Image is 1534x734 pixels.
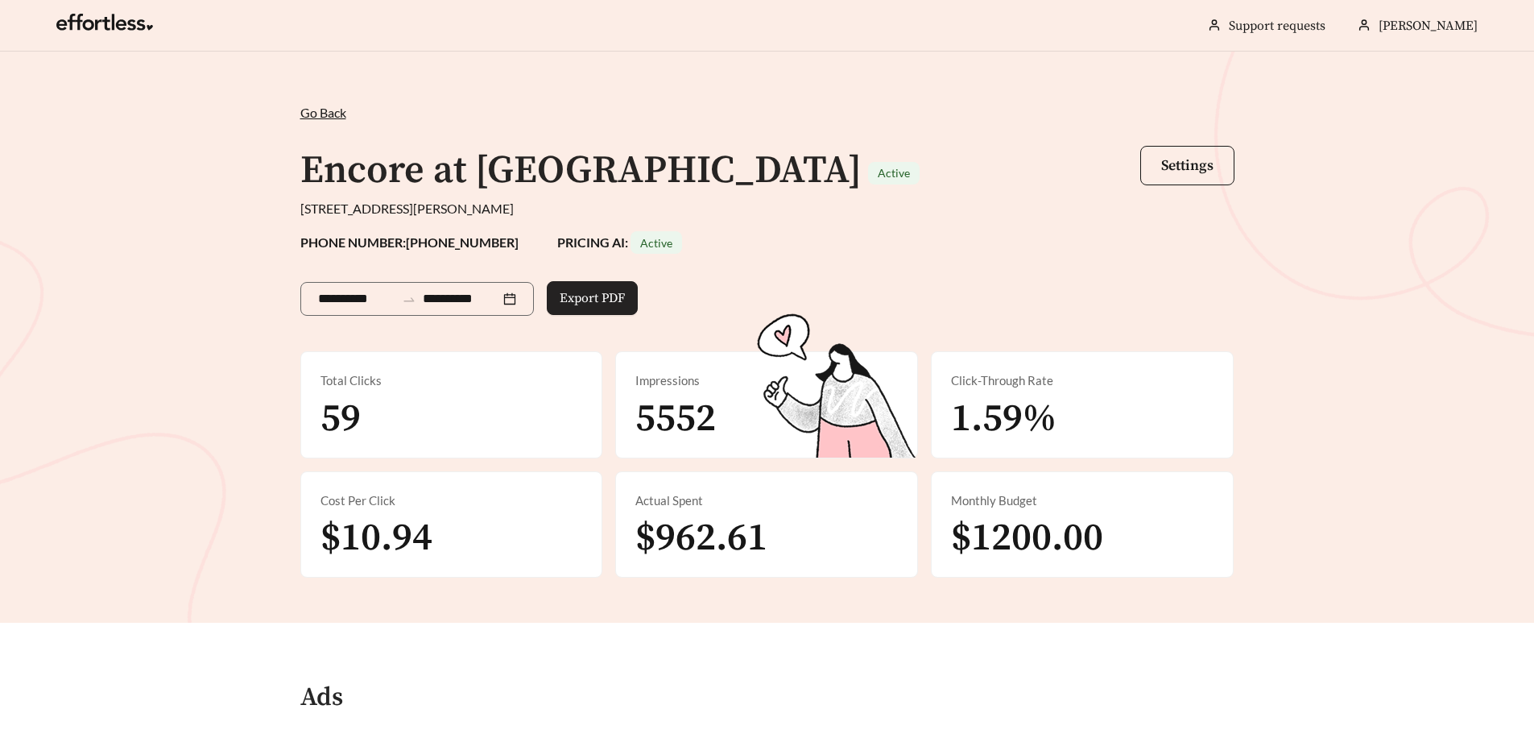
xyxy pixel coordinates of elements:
[402,292,416,307] span: swap-right
[557,234,682,250] strong: PRICING AI:
[300,147,862,195] h1: Encore at [GEOGRAPHIC_DATA]
[1140,146,1234,185] button: Settings
[951,491,1214,510] div: Monthly Budget
[951,395,1056,443] span: 1.59%
[1229,18,1325,34] a: Support requests
[300,684,343,712] h4: Ads
[635,514,767,562] span: $962.61
[640,236,672,250] span: Active
[560,288,625,308] span: Export PDF
[320,514,432,562] span: $10.94
[635,491,898,510] div: Actual Spent
[635,395,716,443] span: 5552
[951,371,1214,390] div: Click-Through Rate
[320,491,583,510] div: Cost Per Click
[300,105,346,120] span: Go Back
[402,292,416,306] span: to
[635,371,898,390] div: Impressions
[1379,18,1478,34] span: [PERSON_NAME]
[951,514,1103,562] span: $1200.00
[320,371,583,390] div: Total Clicks
[300,234,519,250] strong: PHONE NUMBER: [PHONE_NUMBER]
[547,281,638,315] button: Export PDF
[1161,156,1214,175] span: Settings
[300,199,1234,218] div: [STREET_ADDRESS][PERSON_NAME]
[878,166,910,180] span: Active
[320,395,361,443] span: 59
